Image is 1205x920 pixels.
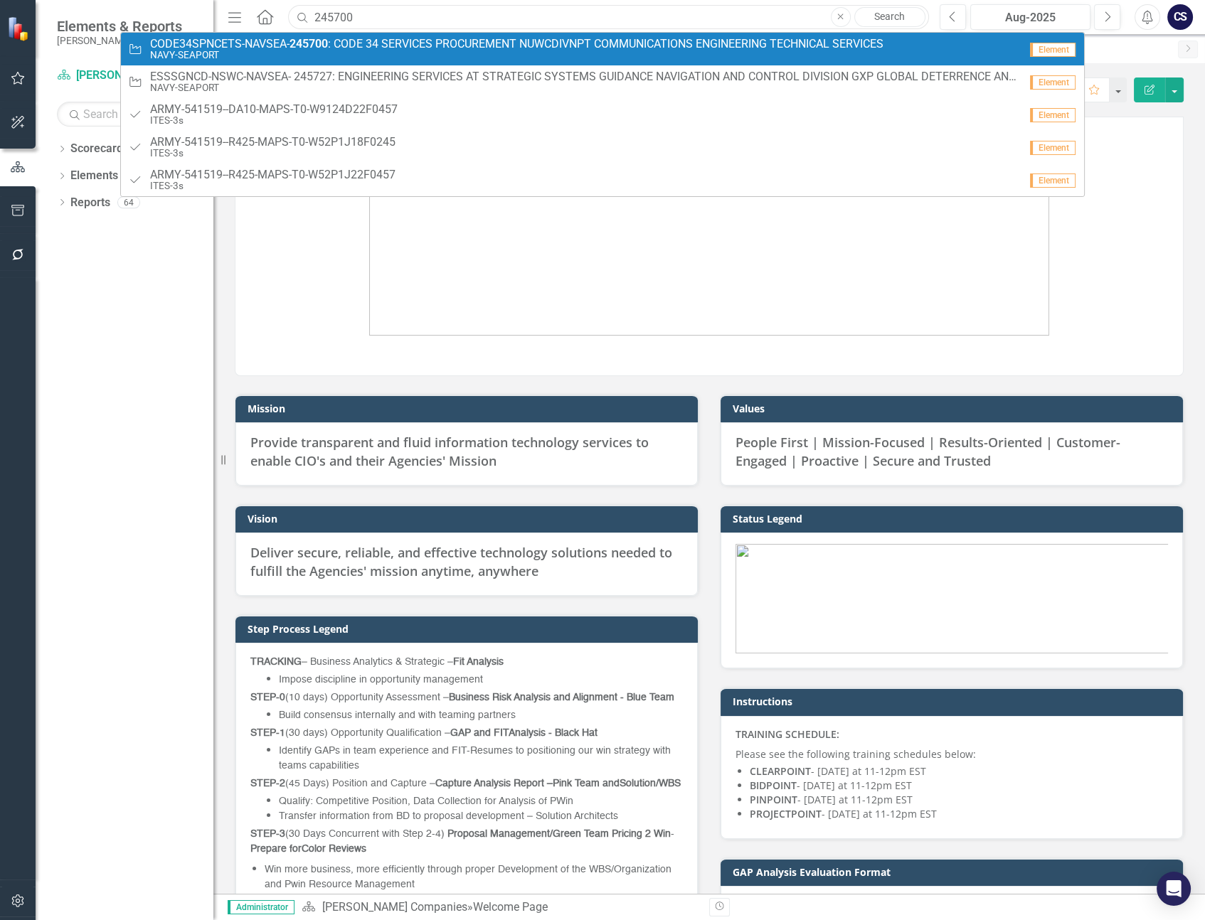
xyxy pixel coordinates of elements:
img: image%20v4.png [369,117,1049,336]
span: - [250,829,674,854]
strong: BIDPOINT [750,779,797,792]
li: - [DATE] at 11-12pm EST [750,807,1168,821]
span: Provide transparent and fluid information technology services to enable CIO's and their Agencies'... [250,434,649,469]
strong: Analysis - Black Hat [509,728,598,738]
a: [PERSON_NAME] Companies [322,900,467,914]
span: Transfer information from BD to proposal development – Solution Architects [279,811,618,821]
h3: Values [733,403,1176,414]
span: Impose discipline in opportunity management [279,675,483,685]
button: Aug-2025 [970,4,1090,30]
strong: PROJECTPOINT [750,807,822,820]
span: Element [1030,141,1076,155]
a: Elements [70,168,118,184]
span: Deliver secure, reliable, and effective technology solutions needed to fulfill the Agencies' miss... [250,544,672,579]
span: Win more business, more efficiently through proper Development of the WBS/Organization and Pwin R... [265,865,671,889]
span: Identify GAPs in team experience and FIT-Resumes to positioning our win strategy with teams capab... [279,746,671,771]
strong: STEP-2 [250,779,285,788]
span: Element [1030,43,1076,57]
span: ARMY-541519--R425-MAPS-T0-W52P1J22F0457 [150,169,396,181]
img: image%20v3.png [736,544,1168,653]
a: CODE34SPNCETS-NAVSEA-245700: CODE 34 SERVICES PROCUREMENT NUWCDIVNPT COMMUNICATIONS ENGINEERING T... [121,33,1083,65]
a: ARMY-541519--R425-MAPS-T0-W52P1J22F0457ITES-3sElement [121,164,1083,196]
strong: Business Risk Analysis and Alignment - Blue Team [449,692,674,702]
li: - [DATE] at 11-12pm EST [750,779,1168,793]
a: Reports [70,195,110,211]
span: ) [441,829,445,839]
input: Search ClearPoint... [288,5,929,30]
strong: STEP-0 [250,692,285,702]
span: ( [285,829,289,839]
a: ESSSGNCD-NSWC-NAVSEA- 245727: ENGINEERING SERVICES AT STRATEGIC SYSTEMS GUIDANCE NAVIGATION AND C... [121,65,1083,98]
span: Element [1030,108,1076,122]
strong: Capture Analysis Report [435,779,544,788]
strong: Color Reviews [302,844,366,854]
span: Element [1030,75,1076,90]
strong: TRAINING SCHEDULE: [736,727,839,741]
span: Administrator [228,900,294,914]
span: 30 Days Concurrent with Step 2-4 [289,829,441,839]
small: NAVY-SEAPORT [150,50,883,60]
strong: Solution/WBS [620,779,681,788]
span: People First | Mission-Focused | Results-Oriented | Customer-Engaged | Proactive | Secure and Tru... [736,434,1120,469]
span: Elements & Reports [57,18,183,35]
span: (30 days) Opportunity Qualification – [250,728,598,738]
strong: 245700 [290,37,328,50]
div: Aug-2025 [975,9,1085,26]
span: CODE34SPNCETS-NAVSEA- : CODE 34 SERVICES PROCUREMENT NUWCDIVNPT COMMUNICATIONS ENGINEERING TECHNI... [150,38,883,50]
span: ARMY-541519--DA10-MAPS-T0-W9124D22F0457 [150,103,398,116]
button: CS [1167,4,1193,30]
small: ITES-3s [150,115,398,126]
a: [PERSON_NAME] Companies [57,68,199,84]
span: Position and Capture – [250,779,553,788]
small: ITES-3s [150,181,396,191]
strong: PINPOINT [750,793,797,806]
h3: Vision [248,513,691,524]
strong: CLEARPOINT [750,764,811,778]
strong: TRACKING [250,657,302,667]
strong: Prepare for [250,844,302,854]
h3: GAP Analysis Evaluation Format [733,867,1176,877]
strong: Fit Analysis [453,657,504,667]
a: Scorecards [70,141,129,157]
h3: Status Legend [733,513,1176,524]
small: ITES-3s [150,148,396,159]
div: » [302,899,699,916]
strong: STEP-3 [250,829,285,839]
span: ESSSGNCD-NSWC-NAVSEA- 245727: ENGINEERING SERVICES AT STRATEGIC SYSTEMS GUIDANCE NAVIGATION AND C... [150,70,1019,83]
small: [PERSON_NAME] Companies [57,35,183,46]
strong: GAP and FIT [450,728,509,738]
span: Qualify: Competitive Position, Data Collection for Analysis of PWin [279,796,573,806]
a: ARMY-541519--DA10-MAPS-T0-W9124D22F0457ITES-3sElement [121,98,1083,131]
span: Element [1030,173,1076,188]
div: 64 [117,196,140,208]
h3: Mission [248,403,691,414]
h3: Step Process Legend [248,624,691,634]
input: Search Below... [57,102,199,127]
strong: STEP-1 [250,728,285,738]
div: Welcome Page [472,900,547,914]
small: NAVY-SEAPORT [150,82,1019,93]
strong: Proposal Management/Green Team Pricing 2 Win [447,829,671,839]
strong: Pink Team and [553,779,620,788]
span: Build consensus internally and with teaming partners [279,710,516,720]
p: Please see the following training schedules below: [736,744,1168,761]
li: - [DATE] at 11-12pm EST [750,764,1168,779]
h3: Instructions [733,696,1176,707]
img: ClearPoint Strategy [6,15,33,42]
a: Search [854,7,925,27]
span: – Business Analytics & Strategic – [250,657,504,667]
span: (10 days) Opportunity Assessment – [250,692,674,702]
a: ARMY-541519--R425-MAPS-T0-W52P1J18F0245ITES-3sElement [121,131,1083,164]
span: ARMY-541519--R425-MAPS-T0-W52P1J18F0245 [150,136,396,149]
span: (45 Days) [285,779,329,788]
div: Open Intercom Messenger [1157,872,1191,906]
strong: – [547,779,553,788]
li: - [DATE] at 11-12pm EST [750,793,1168,807]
